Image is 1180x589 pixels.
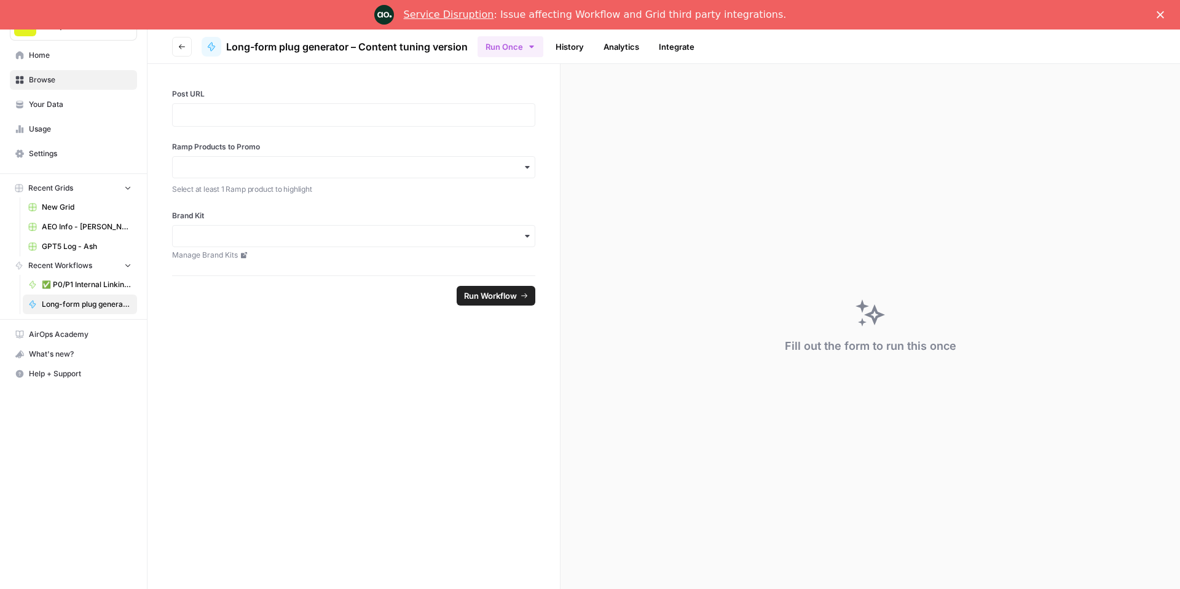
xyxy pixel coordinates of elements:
[10,144,137,164] a: Settings
[29,124,132,135] span: Usage
[457,286,535,306] button: Run Workflow
[172,210,535,221] label: Brand Kit
[10,179,137,197] button: Recent Grids
[29,368,132,379] span: Help + Support
[596,37,647,57] a: Analytics
[374,5,394,25] img: Profile image for Engineering
[28,183,73,194] span: Recent Grids
[10,344,137,364] button: What's new?
[29,148,132,159] span: Settings
[10,256,137,275] button: Recent Workflows
[464,290,517,302] span: Run Workflow
[29,50,132,61] span: Home
[651,37,702,57] a: Integrate
[23,217,137,237] a: AEO Info - [PERSON_NAME]
[42,299,132,310] span: Long-form plug generator – Content tuning version
[23,237,137,256] a: GPT5 Log - Ash
[28,260,92,271] span: Recent Workflows
[478,36,543,57] button: Run Once
[10,95,137,114] a: Your Data
[10,345,136,363] div: What's new?
[785,338,956,355] div: Fill out the form to run this once
[10,70,137,90] a: Browse
[202,37,468,57] a: Long-form plug generator – Content tuning version
[172,250,535,261] a: Manage Brand Kits
[10,45,137,65] a: Home
[42,279,132,290] span: ✅ P0/P1 Internal Linking Workflow
[29,329,132,340] span: AirOps Academy
[42,202,132,213] span: New Grid
[10,119,137,139] a: Usage
[404,9,787,21] div: : Issue affecting Workflow and Grid third party integrations.
[1157,11,1169,18] div: Close
[42,241,132,252] span: GPT5 Log - Ash
[226,39,468,54] span: Long-form plug generator – Content tuning version
[23,197,137,217] a: New Grid
[548,37,591,57] a: History
[172,89,535,100] label: Post URL
[172,141,535,152] label: Ramp Products to Promo
[29,74,132,85] span: Browse
[29,99,132,110] span: Your Data
[23,294,137,314] a: Long-form plug generator – Content tuning version
[404,9,494,20] a: Service Disruption
[10,325,137,344] a: AirOps Academy
[42,221,132,232] span: AEO Info - [PERSON_NAME]
[10,364,137,384] button: Help + Support
[23,275,137,294] a: ✅ P0/P1 Internal Linking Workflow
[172,183,535,196] p: Select at least 1 Ramp product to highlight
